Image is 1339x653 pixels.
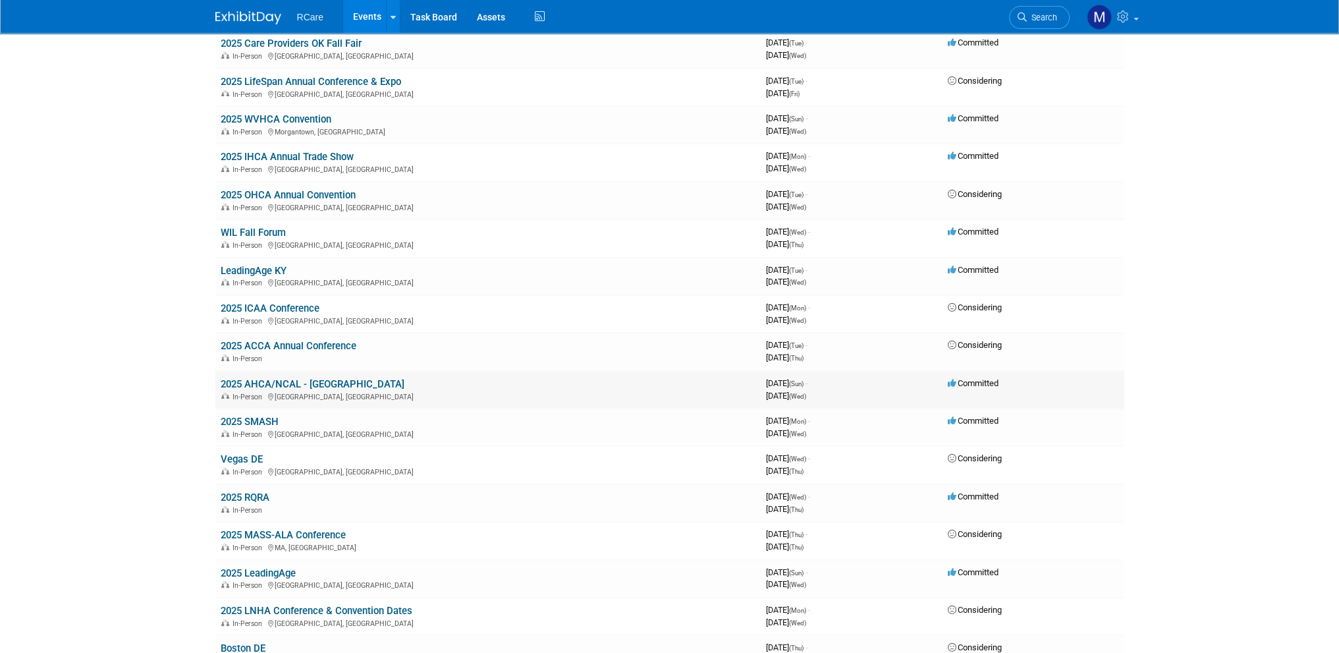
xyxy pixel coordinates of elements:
span: (Thu) [789,468,804,475]
span: - [806,340,807,350]
span: In-Person [232,128,266,136]
img: In-Person Event [221,393,229,399]
span: [DATE] [766,265,807,275]
span: [DATE] [766,50,806,60]
img: In-Person Event [221,355,229,361]
span: (Sun) [789,380,804,387]
span: In-Person [232,506,266,515]
a: 2025 OHCA Annual Convention [221,189,356,201]
div: [GEOGRAPHIC_DATA], [GEOGRAPHIC_DATA] [221,428,755,439]
span: (Mon) [789,607,806,614]
span: (Wed) [789,494,806,501]
span: - [806,113,807,123]
img: In-Person Event [221,279,229,285]
span: - [808,492,810,501]
span: [DATE] [766,453,810,463]
span: - [806,567,807,577]
img: In-Person Event [221,90,229,97]
span: [DATE] [766,302,810,312]
img: In-Person Event [221,165,229,172]
span: Committed [948,265,998,275]
div: [GEOGRAPHIC_DATA], [GEOGRAPHIC_DATA] [221,88,755,99]
span: [DATE] [766,113,807,123]
span: [DATE] [766,428,806,438]
span: [DATE] [766,151,810,161]
a: 2025 LNHA Conference & Convention Dates [221,605,412,617]
span: In-Person [232,241,266,250]
span: - [806,265,807,275]
img: In-Person Event [221,204,229,210]
span: (Wed) [789,204,806,211]
span: [DATE] [766,391,806,401]
span: (Tue) [789,191,804,198]
div: MA, [GEOGRAPHIC_DATA] [221,542,755,552]
span: (Thu) [789,531,804,538]
img: Mike Andolina [1087,5,1112,30]
span: Committed [948,113,998,123]
span: [DATE] [766,642,807,652]
div: [GEOGRAPHIC_DATA], [GEOGRAPHIC_DATA] [221,391,755,401]
span: [DATE] [766,202,806,212]
span: Considering [948,605,1002,615]
span: Considering [948,529,1002,539]
span: (Thu) [789,506,804,513]
span: (Wed) [789,317,806,324]
img: In-Person Event [221,430,229,437]
span: (Mon) [789,304,806,312]
span: [DATE] [766,239,804,249]
img: In-Person Event [221,506,229,513]
a: 2025 LifeSpan Annual Conference & Expo [221,76,401,88]
span: (Tue) [789,267,804,274]
a: 2025 WVHCA Convention [221,113,331,125]
span: - [808,227,810,237]
span: [DATE] [766,579,806,589]
span: Committed [948,151,998,161]
div: [GEOGRAPHIC_DATA], [GEOGRAPHIC_DATA] [221,579,755,590]
span: In-Person [232,581,266,590]
a: 2025 AHCA/NCAL - [GEOGRAPHIC_DATA] [221,378,404,390]
span: [DATE] [766,126,806,136]
a: 2025 RQRA [221,492,269,503]
span: Search [1027,13,1057,22]
span: (Thu) [789,644,804,652]
span: (Mon) [789,153,806,160]
span: [DATE] [766,88,800,98]
span: [DATE] [766,492,810,501]
a: 2025 IHCA Annual Trade Show [221,151,354,163]
span: (Thu) [789,355,804,362]
span: (Wed) [789,52,806,59]
span: In-Person [232,204,266,212]
span: In-Person [232,317,266,326]
span: (Wed) [789,165,806,173]
span: (Wed) [789,279,806,286]
a: WIL Fall Forum [221,227,286,239]
span: In-Person [232,544,266,552]
span: Considering [948,302,1002,312]
img: In-Person Event [221,619,229,626]
span: [DATE] [766,567,807,577]
span: (Thu) [789,241,804,248]
span: [DATE] [766,315,806,325]
span: (Thu) [789,544,804,551]
span: - [806,529,807,539]
img: In-Person Event [221,317,229,324]
span: (Tue) [789,342,804,349]
span: - [806,38,807,47]
a: 2025 ICAA Conference [221,302,319,314]
span: [DATE] [766,466,804,476]
span: [DATE] [766,529,807,539]
span: (Mon) [789,418,806,425]
span: (Wed) [789,619,806,627]
span: [DATE] [766,227,810,237]
a: LeadingAge KY [221,265,287,277]
span: - [808,453,810,463]
a: Search [1009,6,1070,29]
div: [GEOGRAPHIC_DATA], [GEOGRAPHIC_DATA] [221,202,755,212]
span: RCare [297,12,323,22]
span: In-Person [232,430,266,439]
span: [DATE] [766,605,810,615]
span: In-Person [232,279,266,287]
a: 2025 SMASH [221,416,279,428]
span: (Fri) [789,90,800,98]
div: [GEOGRAPHIC_DATA], [GEOGRAPHIC_DATA] [221,315,755,326]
